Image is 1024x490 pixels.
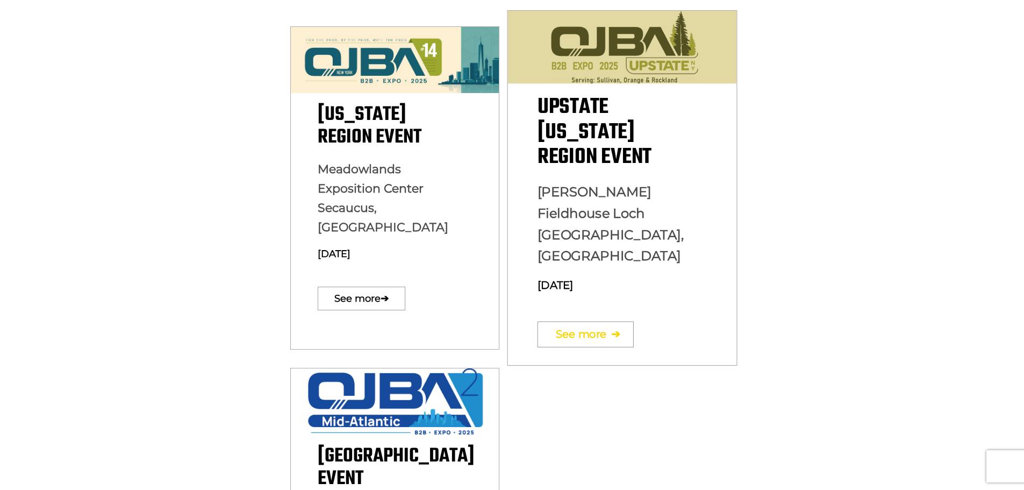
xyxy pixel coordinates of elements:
[538,184,684,264] span: [PERSON_NAME] Fieldhouse Loch [GEOGRAPHIC_DATA], [GEOGRAPHIC_DATA]
[538,321,634,347] a: See more➔
[318,162,448,235] span: Meadowlands Exposition Center Secaucus, [GEOGRAPHIC_DATA]
[14,100,196,123] input: Enter your last name
[318,100,421,153] span: [US_STATE] Region Event
[176,5,202,31] div: Minimize live chat window
[538,90,651,174] span: Upstate [US_STATE] Region Event
[611,316,620,353] span: ➔
[14,163,196,322] textarea: Type your message and click 'Submit'
[318,287,405,310] a: See more➔
[14,131,196,155] input: Enter your email address
[538,279,574,292] span: [DATE]
[318,248,350,260] span: [DATE]
[56,60,181,74] div: Leave a message
[381,282,389,316] span: ➔
[157,331,195,346] em: Submit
